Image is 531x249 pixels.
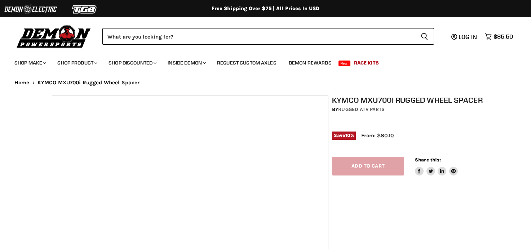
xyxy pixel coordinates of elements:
span: Log in [459,33,477,40]
ul: Main menu [9,53,511,70]
div: by [332,106,483,114]
span: $85.50 [494,33,513,40]
a: Home [14,80,30,86]
span: 10 [345,133,350,138]
img: TGB Logo 2 [58,3,112,16]
span: New! [338,61,351,66]
h1: KYMCO MXU700i Rugged Wheel Spacer [332,95,483,105]
a: Inside Demon [162,55,210,70]
input: Search [102,28,415,45]
a: Log in [448,34,481,40]
a: Rugged ATV Parts [338,106,385,112]
span: KYMCO MXU700i Rugged Wheel Spacer [37,80,140,86]
a: Shop Make [9,55,50,70]
button: Search [415,28,434,45]
a: $85.50 [481,31,517,42]
span: Save % [332,132,356,139]
a: Race Kits [349,55,384,70]
a: Shop Discounted [103,55,161,70]
span: From: $80.10 [361,132,394,139]
img: Demon Electric Logo 2 [4,3,58,16]
a: Request Custom Axles [212,55,282,70]
span: Share this: [415,157,441,163]
a: Shop Product [52,55,102,70]
aside: Share this: [415,157,458,176]
a: Demon Rewards [283,55,337,70]
img: Demon Powersports [14,23,93,49]
form: Product [102,28,434,45]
